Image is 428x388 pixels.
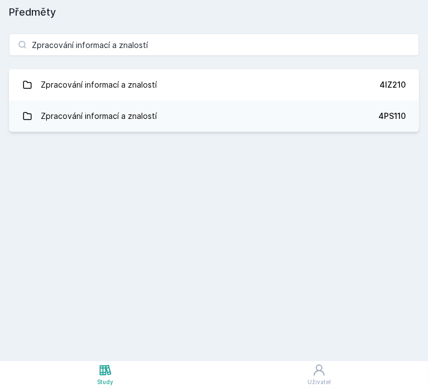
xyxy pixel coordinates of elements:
[210,361,428,388] a: Uživatel
[97,378,113,386] div: Study
[41,74,157,96] div: Zpracování informací a znalostí
[9,33,419,56] input: Název nebo ident předmětu…
[41,105,157,127] div: Zpracování informací a znalostí
[378,111,406,122] div: 4PS110
[9,4,419,20] h1: Předměty
[9,100,419,132] a: Zpracování informací a znalostí 4PS110
[9,69,419,100] a: Zpracování informací a znalostí 4IZ210
[379,79,406,90] div: 4IZ210
[307,378,331,386] div: Uživatel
